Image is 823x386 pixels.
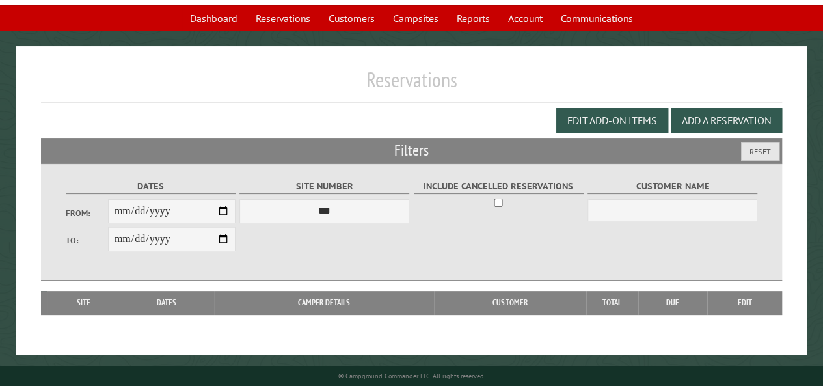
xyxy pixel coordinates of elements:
[500,6,550,31] a: Account
[671,108,782,133] button: Add a Reservation
[248,6,318,31] a: Reservations
[66,234,108,247] label: To:
[556,108,668,133] button: Edit Add-on Items
[587,179,757,194] label: Customer Name
[449,6,498,31] a: Reports
[182,6,245,31] a: Dashboard
[239,179,409,194] label: Site Number
[66,179,236,194] label: Dates
[385,6,446,31] a: Campsites
[434,291,586,314] th: Customer
[741,142,779,161] button: Reset
[707,291,781,314] th: Edit
[120,291,214,314] th: Dates
[414,179,584,194] label: Include Cancelled Reservations
[321,6,383,31] a: Customers
[338,372,485,380] small: © Campground Commander LLC. All rights reserved.
[586,291,638,314] th: Total
[41,138,782,163] h2: Filters
[41,67,782,103] h1: Reservations
[66,207,108,219] label: From:
[638,291,708,314] th: Due
[553,6,641,31] a: Communications
[47,291,119,314] th: Site
[214,291,434,314] th: Camper Details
